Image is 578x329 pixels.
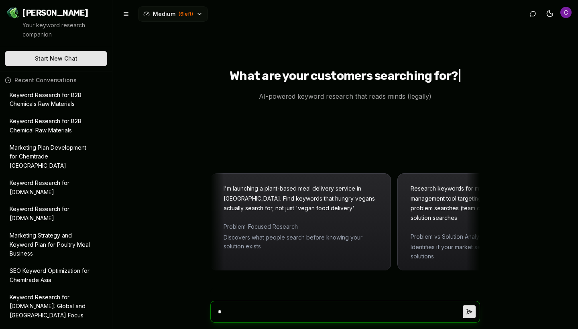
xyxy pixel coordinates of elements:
[10,91,91,109] p: Keyword Research for B2B Chemicals Raw Materials
[227,222,381,231] span: Problem-Focused Research
[227,233,381,251] span: Discovers what people search before knowing your solution exists
[5,175,107,200] button: Keyword Research for [DOMAIN_NAME]
[10,293,91,320] p: Keyword Research for [DOMAIN_NAME]: Global and [GEOGRAPHIC_DATA] Focus
[10,231,91,258] p: Marketing Strategy and Keyword Plan for Poultry Meal Business
[14,76,77,84] span: Recent Conversations
[5,290,107,323] button: Keyword Research for [DOMAIN_NAME]: Global and [GEOGRAPHIC_DATA] Focus
[35,55,77,63] span: Start New Chat
[252,91,438,102] p: AI-powered keyword research that reads minds (legally)
[414,232,568,241] span: Problem vs Solution Analysis
[138,6,208,22] button: Medium(6left)
[10,117,91,135] p: Keyword Research for B2B Chemical Raw Materials
[230,69,461,85] h1: What are your customers searching for?
[10,205,91,223] p: Keyword Research for [DOMAIN_NAME]
[6,6,19,19] img: Jello SEO Logo
[5,51,107,66] button: Start New Chat
[5,201,107,226] button: Keyword Research for [DOMAIN_NAME]
[458,69,461,83] span: |
[227,185,379,211] span: I'm launching a plant-based meal delivery service in [GEOGRAPHIC_DATA]. Find keywords that hungry...
[560,7,572,18] img: Chemtrade Asia Administrator
[5,87,107,112] button: Keyword Research for B2B Chemicals Raw Materials
[10,266,91,285] p: SEO Keyword Optimization for Chemtrade Asia
[179,11,193,17] span: ( 6 left)
[10,143,91,171] p: Marketing Plan Development for Chemtrade [GEOGRAPHIC_DATA]
[414,185,564,221] span: Research keywords for my new SAAS project management tool targeting remote teams. Show me both pr...
[5,114,107,138] button: Keyword Research for B2B Chemical Raw Materials
[22,7,88,18] span: [PERSON_NAME]
[5,140,107,174] button: Marketing Plan Development for Chemtrade [GEOGRAPHIC_DATA]
[10,179,91,197] p: Keyword Research for [DOMAIN_NAME]
[560,7,572,18] button: Open user button
[5,228,107,262] button: Marketing Strategy and Keyword Plan for Poultry Meal Business
[22,21,106,39] p: Your keyword research companion
[5,263,107,288] button: SEO Keyword Optimization for Chemtrade Asia
[414,243,568,261] span: Identifies if your market searches for problems or solutions
[153,10,175,18] span: Medium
